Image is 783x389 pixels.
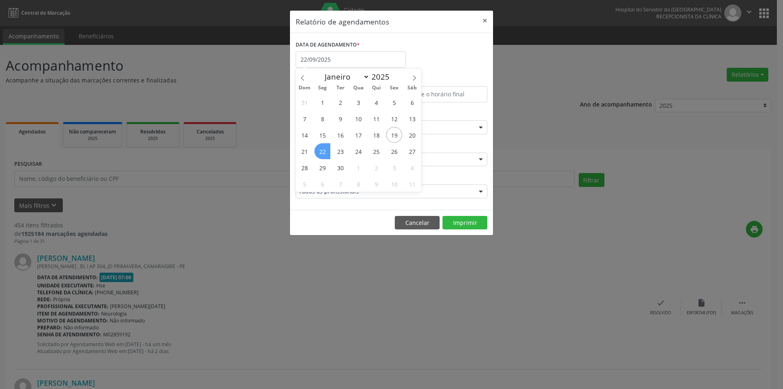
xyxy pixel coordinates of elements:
h5: Relatório de agendamentos [296,16,389,27]
span: Setembro 20, 2025 [404,127,420,143]
span: Setembro 9, 2025 [332,111,348,127]
span: Setembro 28, 2025 [296,160,312,176]
span: Agosto 31, 2025 [296,94,312,110]
span: Outubro 7, 2025 [332,176,348,192]
span: Setembro 6, 2025 [404,94,420,110]
span: Outubro 1, 2025 [350,160,366,176]
span: Setembro 5, 2025 [386,94,402,110]
span: Setembro 21, 2025 [296,143,312,159]
span: Setembro 23, 2025 [332,143,348,159]
span: Setembro 30, 2025 [332,160,348,176]
span: Setembro 8, 2025 [314,111,330,127]
span: Setembro 7, 2025 [296,111,312,127]
span: Dom [296,85,314,91]
span: Seg [314,85,332,91]
span: Setembro 13, 2025 [404,111,420,127]
span: Setembro 2, 2025 [332,94,348,110]
span: Setembro 15, 2025 [314,127,330,143]
span: Setembro 19, 2025 [386,127,402,143]
span: Qua [349,85,367,91]
span: Outubro 5, 2025 [296,176,312,192]
span: Outubro 11, 2025 [404,176,420,192]
span: Setembro 24, 2025 [350,143,366,159]
span: Setembro 27, 2025 [404,143,420,159]
span: Setembro 3, 2025 [350,94,366,110]
span: Setembro 10, 2025 [350,111,366,127]
input: Selecione o horário final [394,86,487,102]
span: Sáb [403,85,421,91]
span: Setembro 22, 2025 [314,143,330,159]
span: Outubro 3, 2025 [386,160,402,176]
span: Setembro 12, 2025 [386,111,402,127]
span: Setembro 4, 2025 [368,94,384,110]
span: Outubro 8, 2025 [350,176,366,192]
input: Year [369,71,396,82]
label: DATA DE AGENDAMENTO [296,39,360,51]
span: Outubro 4, 2025 [404,160,420,176]
button: Cancelar [395,216,440,230]
input: Selecione uma data ou intervalo [296,51,406,68]
span: Setembro 16, 2025 [332,127,348,143]
span: Setembro 14, 2025 [296,127,312,143]
span: Ter [332,85,349,91]
button: Imprimir [442,216,487,230]
span: Outubro 9, 2025 [368,176,384,192]
select: Month [321,71,369,82]
span: Setembro 26, 2025 [386,143,402,159]
span: Outubro 2, 2025 [368,160,384,176]
span: Outubro 10, 2025 [386,176,402,192]
span: Setembro 1, 2025 [314,94,330,110]
span: Setembro 11, 2025 [368,111,384,127]
span: Outubro 6, 2025 [314,176,330,192]
span: Setembro 18, 2025 [368,127,384,143]
button: Close [477,11,493,31]
span: Qui [367,85,385,91]
span: Setembro 17, 2025 [350,127,366,143]
span: Setembro 25, 2025 [368,143,384,159]
span: Setembro 29, 2025 [314,160,330,176]
span: Sex [385,85,403,91]
label: ATÉ [394,73,487,86]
